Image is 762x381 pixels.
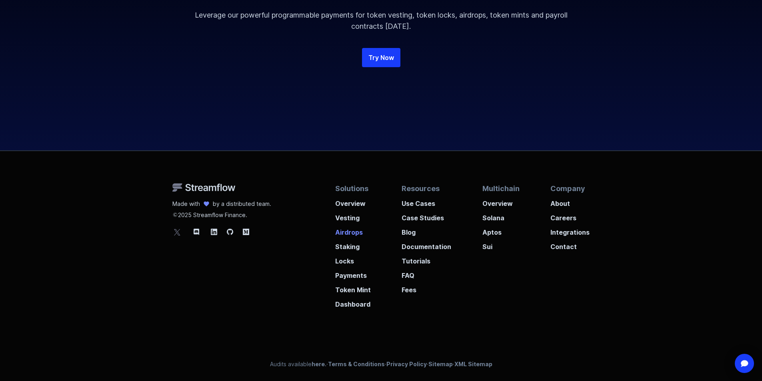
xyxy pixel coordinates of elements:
p: Made with [172,200,200,208]
a: Sui [482,237,520,251]
a: FAQ [402,266,451,280]
a: XML Sitemap [454,361,492,367]
a: Aptos [482,223,520,237]
p: 2025 Streamflow Finance. [172,208,271,219]
a: here. [312,361,326,367]
a: Overview [335,194,371,208]
a: Vesting [335,208,371,223]
a: Try Now [362,48,400,67]
a: Token Mint [335,280,371,295]
a: Solana [482,208,520,223]
a: Documentation [402,237,451,251]
div: Open Intercom Messenger [735,354,754,373]
p: Leverage our powerful programmable payments for token vesting, token locks, airdrops, token mints... [189,10,573,32]
img: Streamflow Logo [172,183,236,192]
a: Dashboard [335,295,371,309]
a: Contact [550,237,590,251]
a: Use Cases [402,194,451,208]
a: About [550,194,590,208]
a: Tutorials [402,251,451,266]
a: Staking [335,237,371,251]
a: Sitemap [428,361,453,367]
a: Case Studies [402,208,451,223]
a: Overview [482,194,520,208]
a: Blog [402,223,451,237]
p: by a distributed team. [213,200,271,208]
a: Airdrops [335,223,371,237]
a: Careers [550,208,590,223]
p: Multichain [482,183,520,194]
a: Locks [335,251,371,266]
a: Payments [335,266,371,280]
a: Terms & Conditions [328,361,385,367]
a: Integrations [550,223,590,237]
p: Company [550,183,590,194]
a: Fees [402,280,451,295]
a: Privacy Policy [386,361,427,367]
p: Audits available · · · · [270,360,492,368]
p: Solutions [335,183,371,194]
p: Resources [402,183,451,194]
